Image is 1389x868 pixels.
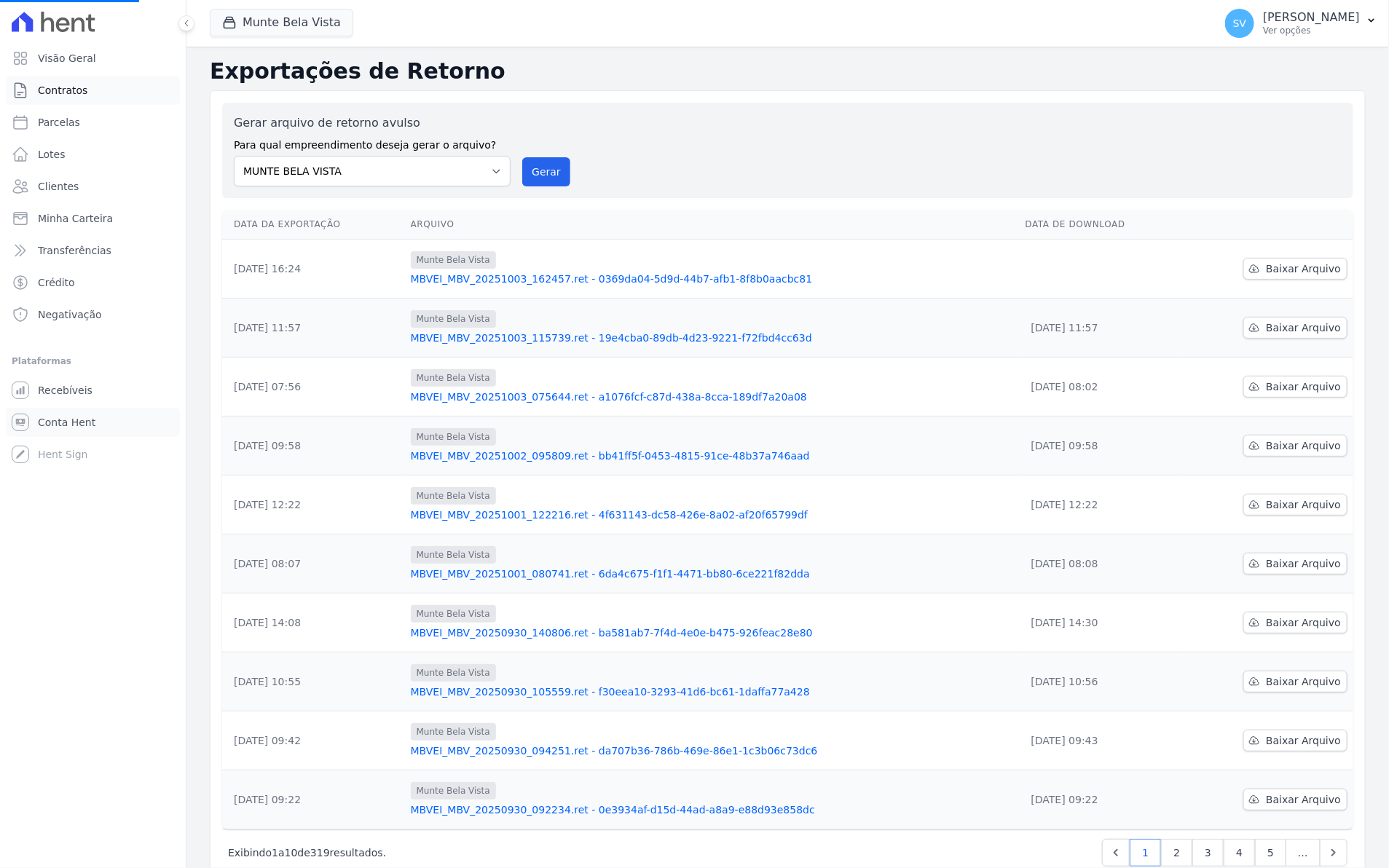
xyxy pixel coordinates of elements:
h2: Exportações de Retorno [210,58,1366,84]
span: Baixar Arquivo [1266,792,1341,807]
a: Recebíveis [6,376,180,405]
button: Munte Bela Vista [210,9,353,36]
span: Munte Bela Vista [411,605,496,623]
div: Plataformas [12,352,174,370]
span: Munte Bela Vista [411,369,496,387]
span: Transferências [38,243,111,258]
a: MBVEI_MBV_20251001_122216.ret - 4f631143-dc58-426e-8a02-af20f65799df [411,508,1014,522]
td: [DATE] 11:57 [222,299,405,358]
span: Recebíveis [38,383,93,398]
span: Munte Bela Vista [411,487,496,505]
td: [DATE] 10:55 [222,652,405,711]
a: 2 [1161,839,1192,867]
a: MBVEI_MBV_20251001_080741.ret - 6da4c675-f1f1-4471-bb80-6ce221f82dda [411,567,1014,581]
span: Minha Carteira [38,211,113,226]
a: Baixar Arquivo [1243,553,1347,575]
span: Baixar Arquivo [1266,497,1341,512]
span: Baixar Arquivo [1266,556,1341,571]
th: Data de Download [1020,210,1184,240]
label: Gerar arquivo de retorno avulso [234,114,511,132]
span: 10 [285,847,298,859]
span: Baixar Arquivo [1266,438,1341,453]
a: Baixar Arquivo [1243,376,1347,398]
td: [DATE] 12:22 [1020,476,1184,534]
td: [DATE] 07:56 [222,358,405,417]
td: [DATE] 11:57 [1020,299,1184,358]
td: [DATE] 09:58 [1020,417,1184,476]
td: [DATE] 14:30 [1020,593,1184,652]
span: Parcelas [38,115,80,130]
span: Baixar Arquivo [1266,674,1341,689]
td: [DATE] 09:43 [1020,711,1184,770]
a: Minha Carteira [6,204,180,233]
span: 1 [272,847,278,859]
td: [DATE] 09:22 [222,770,405,829]
a: Lotes [6,140,180,169]
a: 3 [1192,839,1224,867]
label: Para qual empreendimento deseja gerar o arquivo? [234,132,511,153]
a: MBVEI_MBV_20250930_092234.ret - 0e3934af-d15d-44ad-a8a9-e88d93e858dc [411,802,1014,817]
a: Conta Hent [6,408,180,437]
span: Lotes [38,147,66,162]
span: 319 [310,847,330,859]
a: MBVEI_MBV_20251003_075644.ret - a1076fcf-c87d-438a-8cca-189df7a20a08 [411,390,1014,404]
span: Munte Bela Vista [411,723,496,741]
a: 4 [1224,839,1255,867]
a: Baixar Arquivo [1243,494,1347,516]
a: Baixar Arquivo [1243,789,1347,810]
span: Baixar Arquivo [1266,379,1341,394]
span: Visão Geral [38,51,96,66]
td: [DATE] 08:02 [1020,358,1184,417]
a: Next [1320,839,1347,867]
span: … [1286,839,1321,867]
a: Visão Geral [6,44,180,73]
a: MBVEI_MBV_20250930_140806.ret - ba581ab7-7f4d-4e0e-b475-926feac28e80 [411,626,1014,640]
button: SV [PERSON_NAME] Ver opções [1213,3,1389,44]
p: [PERSON_NAME] [1263,10,1360,25]
a: Crédito [6,268,180,297]
span: Crédito [38,275,75,290]
span: Contratos [38,83,87,98]
a: Baixar Arquivo [1243,435,1347,457]
a: Baixar Arquivo [1243,258,1347,280]
a: Baixar Arquivo [1243,317,1347,339]
a: MBVEI_MBV_20251003_162457.ret - 0369da04-5d9d-44b7-afb1-8f8b0aacbc81 [411,272,1014,286]
span: Negativação [38,307,102,322]
td: [DATE] 10:56 [1020,652,1184,711]
span: Baixar Arquivo [1266,261,1341,276]
span: Munte Bela Vista [411,664,496,682]
a: 1 [1130,839,1161,867]
span: Baixar Arquivo [1266,733,1341,748]
span: Clientes [38,179,79,194]
p: Exibindo a de resultados. [228,845,386,860]
span: Munte Bela Vista [411,782,496,800]
span: Munte Bela Vista [411,428,496,446]
th: Data da Exportação [222,210,405,240]
span: Munte Bela Vista [411,251,496,269]
a: Previous [1102,839,1130,867]
a: MBVEI_MBV_20250930_105559.ret - f30eea10-3293-41d6-bc61-1daffa77a428 [411,684,1014,699]
a: Parcelas [6,108,180,137]
td: [DATE] 09:58 [222,417,405,476]
span: Baixar Arquivo [1266,320,1341,335]
button: Gerar [522,157,570,186]
p: Ver opções [1263,25,1360,36]
a: MBVEI_MBV_20250930_094251.ret - da707b36-786b-469e-86e1-1c3b06c73dc6 [411,743,1014,758]
td: [DATE] 08:07 [222,534,405,593]
span: SV [1233,18,1246,28]
span: Conta Hent [38,415,95,430]
a: Baixar Arquivo [1243,671,1347,693]
a: Clientes [6,172,180,201]
a: 5 [1255,839,1286,867]
a: MBVEI_MBV_20251003_115739.ret - 19e4cba0-89db-4d23-9221-f72fbd4cc63d [411,331,1014,345]
a: MBVEI_MBV_20251002_095809.ret - bb41ff5f-0453-4815-91ce-48b37a746aad [411,449,1014,463]
td: [DATE] 14:08 [222,593,405,652]
a: Negativação [6,300,180,329]
a: Baixar Arquivo [1243,730,1347,751]
td: [DATE] 16:24 [222,240,405,299]
td: [DATE] 08:08 [1020,534,1184,593]
a: Baixar Arquivo [1243,612,1347,634]
th: Arquivo [405,210,1020,240]
a: Contratos [6,76,180,105]
span: Munte Bela Vista [411,310,496,328]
